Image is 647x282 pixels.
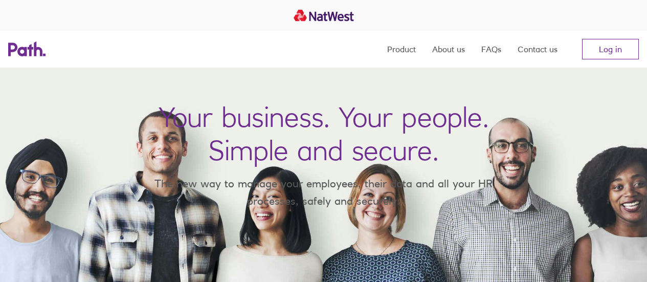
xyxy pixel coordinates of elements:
[481,31,501,68] a: FAQs
[159,100,489,167] h1: Your business. Your people. Simple and secure.
[518,31,557,68] a: Contact us
[582,39,639,59] a: Log in
[140,175,508,209] p: The new way to manage your employees, their data and all your HR processes, safely and securely.
[432,31,465,68] a: About us
[387,31,416,68] a: Product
